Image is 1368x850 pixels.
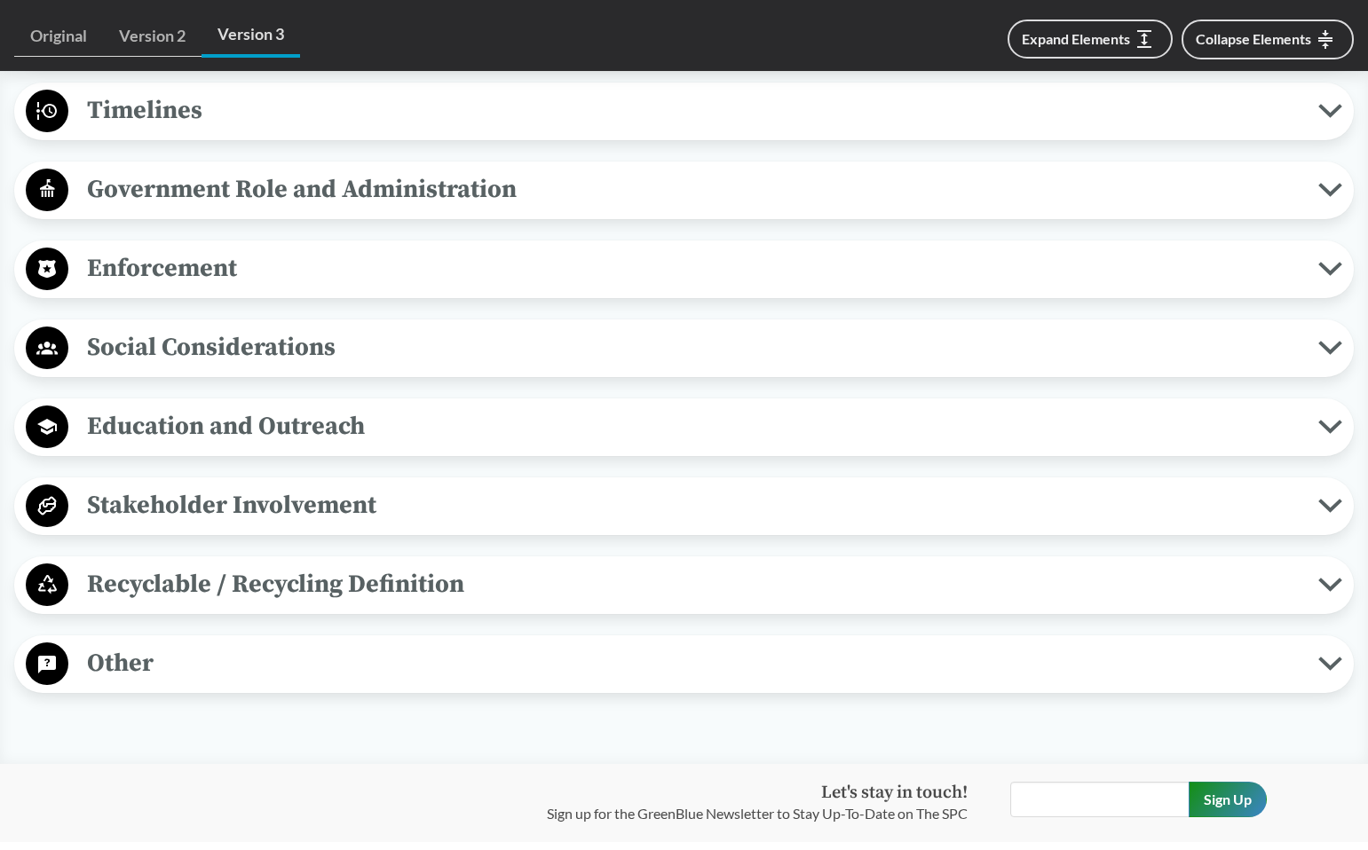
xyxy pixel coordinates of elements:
[20,247,1348,292] button: Enforcement
[202,14,300,58] a: Version 3
[68,643,1318,683] span: Other
[20,641,1348,687] button: Other
[20,89,1348,134] button: Timelines
[20,563,1348,608] button: Recyclable / Recycling Definition
[547,803,968,824] p: Sign up for the GreenBlue Newsletter to Stay Up-To-Date on The SPC
[20,326,1348,371] button: Social Considerations
[20,484,1348,529] button: Stakeholder Involvement
[68,169,1318,209] span: Government Role and Administration
[68,248,1318,288] span: Enforcement
[20,405,1348,450] button: Education and Outreach
[68,91,1318,130] span: Timelines
[68,406,1318,446] span: Education and Outreach
[1008,20,1173,59] button: Expand Elements
[20,168,1348,213] button: Government Role and Administration
[821,782,968,804] strong: Let's stay in touch!
[68,485,1318,525] span: Stakeholder Involvement
[1189,782,1267,817] input: Sign Up
[68,327,1318,367] span: Social Considerations
[14,16,103,57] a: Original
[68,564,1318,604] span: Recyclable / Recycling Definition
[103,16,202,57] a: Version 2
[1182,20,1354,59] button: Collapse Elements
